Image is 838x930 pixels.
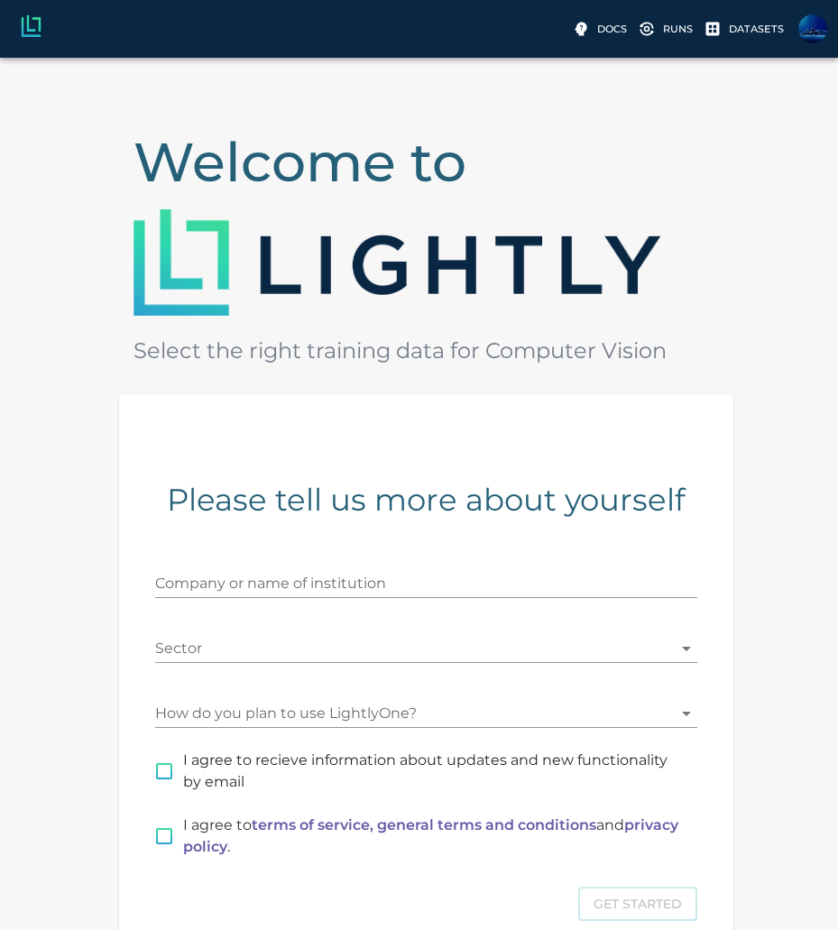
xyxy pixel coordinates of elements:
h2: Welcome to [134,130,719,195]
label: C M [795,9,831,49]
a: terms of service, general terms and conditions [252,816,596,833]
h5: Select the right training data for Computer Vision [134,336,719,365]
p: Datasets [729,22,784,37]
h4: Please tell us more about yourself [155,481,697,519]
a: privacy policy [183,816,678,855]
a: Please complete one of our getting started guides to active the full UI [638,14,696,43]
img: Lightly [18,14,44,40]
span: I agree to recieve information about updates and new functionality by email [183,750,683,793]
p: Docs [597,22,627,37]
p: I agree to and . [183,815,683,858]
label: Docs [572,14,631,43]
p: Runs [663,22,693,37]
a: Please complete one of our getting started guides to active the full UI [704,14,787,43]
img: Lightly [134,209,660,316]
img: C M [798,14,827,43]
